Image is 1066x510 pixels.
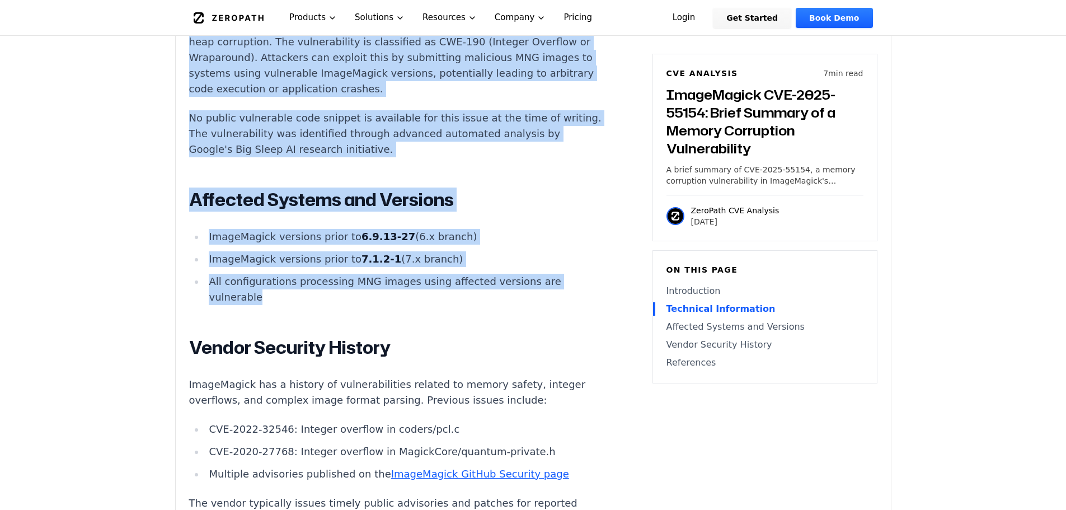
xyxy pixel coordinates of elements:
a: Get Started [713,8,791,28]
a: Affected Systems and Versions [666,320,863,334]
li: Multiple advisories published on the [205,466,605,482]
li: CVE-2022-32546: Integer overflow in coders/pcl.c [205,422,605,437]
a: Vendor Security History [666,338,863,352]
a: ImageMagick GitHub Security page [391,468,569,480]
h6: On this page [666,264,863,275]
p: 7 min read [823,68,863,79]
li: ImageMagick versions prior to (6.x branch) [205,229,605,245]
li: ImageMagick versions prior to (7.x branch) [205,251,605,267]
a: Technical Information [666,302,863,316]
h6: CVE Analysis [666,68,738,79]
h3: ImageMagick CVE-2025-55154: Brief Summary of a Memory Corruption Vulnerability [666,86,863,157]
a: Login [659,8,709,28]
a: References [666,356,863,369]
img: ZeroPath CVE Analysis [666,207,684,225]
p: ImageMagick has a history of vulnerabilities related to memory safety, integer overflows, and com... [189,377,605,408]
p: This integer overflow results in incorrect buffer size calculations. Subsequent memory allocation... [189,3,605,97]
h2: Vendor Security History [189,336,605,359]
li: All configurations processing MNG images using affected versions are vulnerable [205,274,605,305]
h2: Affected Systems and Versions [189,189,605,211]
p: ZeroPath CVE Analysis [691,205,779,216]
li: CVE-2020-27768: Integer overflow in MagickCore/quantum-private.h [205,444,605,460]
p: No public vulnerable code snippet is available for this issue at the time of writing. The vulnera... [189,110,605,157]
a: Introduction [666,284,863,298]
strong: 7.1.2-1 [361,253,401,265]
strong: 6.9.13-27 [361,231,415,242]
a: Book Demo [796,8,872,28]
p: [DATE] [691,216,779,227]
p: A brief summary of CVE-2025-55154, a memory corruption vulnerability in ImageMagick's ReadOneMNGI... [666,164,863,186]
